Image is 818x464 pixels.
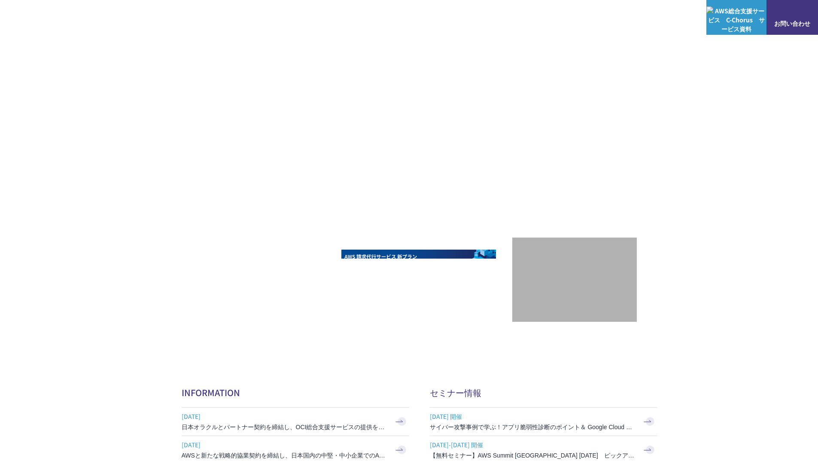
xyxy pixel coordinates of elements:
img: お問い合わせ [785,6,799,17]
img: AWSとの戦略的協業契約 締結 [182,250,336,291]
img: AWSプレミアティアサービスパートナー [536,78,613,155]
a: [DATE] 開催 サイバー攻撃事例で学ぶ！アプリ脆弱性診断のポイント＆ Google Cloud セキュリティ対策 [430,408,657,436]
h2: セミナー情報 [430,386,657,399]
p: 最上位プレミアティア サービスパートナー [526,165,623,198]
p: サービス [447,13,480,22]
h3: 日本オラクルとパートナー契約を締結し、OCI総合支援サービスの提供を開始 [182,423,388,431]
a: [DATE] 日本オラクルとパートナー契約を締結し、OCI総合支援サービスの提供を開始 [182,408,409,436]
a: [DATE] AWSと新たな戦略的協業契約を締結し、日本国内の中堅・中小企業でのAWS活用を加速 [182,436,409,464]
span: [DATE] [182,410,388,423]
h3: AWSと新たな戦略的協業契約を締結し、日本国内の中堅・中小企業でのAWS活用を加速 [182,451,388,460]
h3: サイバー攻撃事例で学ぶ！アプリ脆弱性診断のポイント＆ Google Cloud セキュリティ対策 [430,423,636,431]
p: 強み [409,13,430,22]
h3: 【無料セミナー】AWS Summit [GEOGRAPHIC_DATA] [DATE] ピックアップセッション [430,451,636,460]
a: AWS総合支援サービス C-Chorus NHN テコラスAWS総合支援サービス [13,7,161,27]
a: ログイン [674,13,698,22]
h2: INFORMATION [182,386,409,399]
span: [DATE] 開催 [430,410,636,423]
a: 導入事例 [583,13,607,22]
em: AWS [565,165,584,178]
p: AWSの導入からコスト削減、 構成・運用の最適化からデータ活用まで 規模や業種業態を問わない マネージドサービスで [182,95,512,133]
img: AWS請求代行サービス 統合管理プラン [341,250,496,291]
span: [DATE] [182,438,388,451]
span: お問い合わせ [766,19,818,28]
p: 業種別ソリューション [497,13,566,22]
span: [DATE]-[DATE] 開催 [430,438,636,451]
h1: AWS ジャーニーの 成功を実現 [182,141,512,224]
img: AWS総合支援サービス C-Chorus サービス資料 [706,6,766,34]
p: ナレッジ [624,13,657,22]
span: NHN テコラス AWS総合支援サービス [99,8,161,26]
a: [DATE]-[DATE] 開催 【無料セミナー】AWS Summit [GEOGRAPHIC_DATA] [DATE] ピックアップセッション [430,436,657,464]
img: 契約件数 [529,250,620,313]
